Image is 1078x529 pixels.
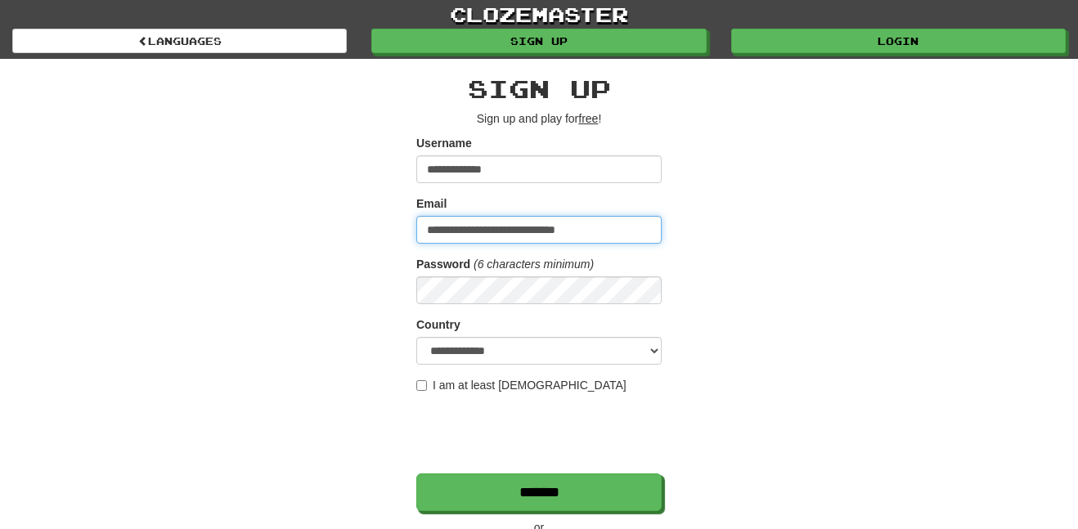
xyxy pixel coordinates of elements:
label: I am at least [DEMOGRAPHIC_DATA] [416,377,627,393]
input: I am at least [DEMOGRAPHIC_DATA] [416,380,427,391]
label: Email [416,195,447,212]
a: Sign up [371,29,706,53]
label: Password [416,256,470,272]
a: Languages [12,29,347,53]
em: (6 characters minimum) [474,258,594,271]
u: free [578,112,598,125]
h2: Sign up [416,75,662,102]
label: Username [416,135,472,151]
a: Login [731,29,1066,53]
iframe: reCAPTCHA [416,401,665,465]
label: Country [416,316,460,333]
p: Sign up and play for ! [416,110,662,127]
